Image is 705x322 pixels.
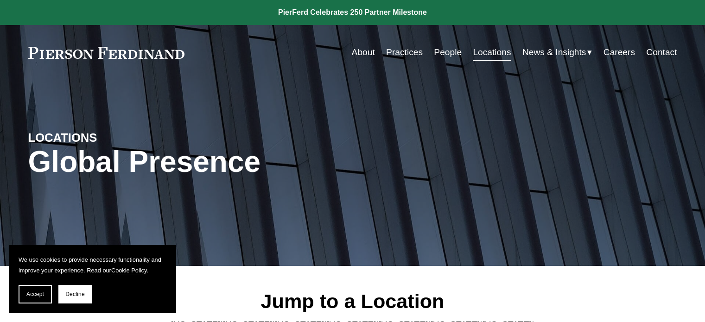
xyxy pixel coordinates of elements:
a: Cookie Policy [111,267,147,274]
p: We use cookies to provide necessary functionality and improve your experience. Read our . [19,254,167,276]
a: Careers [603,44,635,61]
button: Accept [19,285,52,303]
a: Locations [473,44,511,61]
a: About [352,44,375,61]
a: Practices [386,44,423,61]
a: People [434,44,462,61]
h1: Global Presence [28,145,461,179]
button: Decline [58,285,92,303]
a: Contact [646,44,677,61]
h2: Jump to a Location [163,289,542,313]
section: Cookie banner [9,245,176,313]
span: Decline [65,291,85,297]
span: Accept [26,291,44,297]
h4: LOCATIONS [28,130,191,145]
a: folder dropdown [522,44,592,61]
span: News & Insights [522,44,586,61]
